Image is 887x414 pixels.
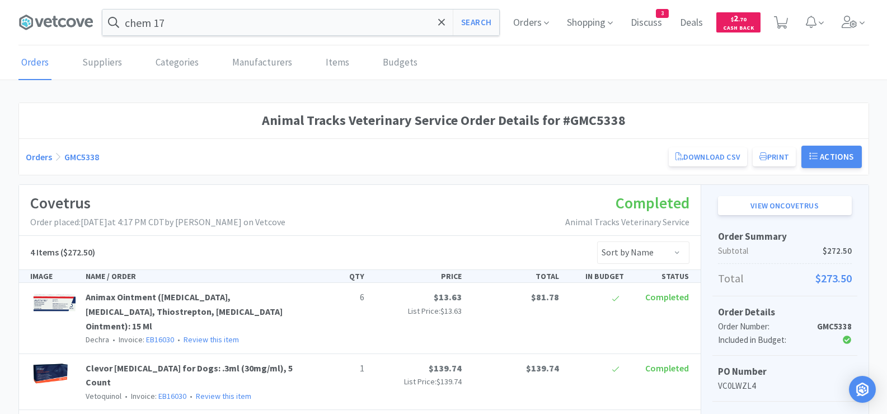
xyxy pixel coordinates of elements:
[718,333,807,347] div: Included in Budget:
[429,362,462,374] span: $139.74
[304,270,369,282] div: QTY
[30,361,72,386] img: a39a548767234e3585708c350ba8532f_413781.png
[153,46,201,80] a: Categories
[440,306,462,316] span: $13.63
[815,269,852,287] span: $273.50
[434,291,462,303] span: $13.63
[466,270,564,282] div: TOTAL
[308,290,364,305] p: 6
[176,334,182,345] span: •
[753,147,796,166] button: Print
[30,246,59,258] span: 4 Items
[718,320,807,333] div: Order Number:
[102,10,499,35] input: Search by item, sku, manufacturer, ingredient, size...
[564,270,628,282] div: IN BUDGET
[718,269,852,287] p: Total
[716,7,761,38] a: $2.70Cash Back
[738,16,747,23] span: . 70
[801,146,862,168] button: Actions
[30,290,77,315] img: 91203b3c953941309e110c02e1ceac54_27577.png
[453,10,499,35] button: Search
[146,334,174,345] a: EB16030
[369,270,466,282] div: PRICE
[628,270,693,282] div: STATUS
[30,245,95,260] h5: ($272.50)
[184,334,239,345] a: Review this item
[30,215,285,230] p: Order placed: [DATE] at 4:17 PM CDT by [PERSON_NAME] on Vetcove
[26,151,52,162] a: Orders
[64,151,99,162] a: GMC5338
[111,334,117,345] span: •
[196,391,251,401] a: Review this item
[308,361,364,376] p: 1
[849,376,876,403] div: Open Intercom Messenger
[18,46,51,80] a: Orders
[645,362,689,374] span: Completed
[81,270,304,282] div: NAME / ORDER
[123,391,129,401] span: •
[669,147,747,166] a: Download CSV
[86,362,293,388] a: Clevor [MEDICAL_DATA] for Dogs: .3ml (30mg/ml), 5 Count
[817,321,852,332] strong: GMC5338
[718,244,852,258] p: Subtotal
[718,305,852,320] h5: Order Details
[718,364,852,379] h5: PO Number
[109,334,174,345] span: Invoice:
[645,291,689,303] span: Completed
[823,244,852,258] span: $272.50
[26,270,82,282] div: IMAGE
[380,46,420,80] a: Budgets
[656,10,668,17] span: 3
[158,391,186,401] a: EB16030
[188,391,194,401] span: •
[121,391,186,401] span: Invoice:
[718,229,852,244] h5: Order Summary
[373,375,462,388] p: List Price:
[731,16,734,23] span: $
[531,291,559,303] span: $81.78
[86,291,283,331] a: Animax Ointment ([MEDICAL_DATA], [MEDICAL_DATA], Thiostrepton, [MEDICAL_DATA] Ointment): 15 Ml
[323,46,352,80] a: Items
[30,190,285,216] h1: Covetrus
[526,362,559,374] span: $139.74
[731,13,747,24] span: 2
[86,334,109,345] span: Dechra
[723,25,754,32] span: Cash Back
[229,46,295,80] a: Manufacturers
[565,215,689,230] p: Animal Tracks Veterinary Service
[616,193,689,213] span: Completed
[373,305,462,317] p: List Price:
[86,391,121,401] span: Vetoquinol
[79,46,125,80] a: Suppliers
[718,379,852,393] p: VC0LWZL4
[26,110,862,131] h1: Animal Tracks Veterinary Service Order Details for #GMC5338
[675,18,707,28] a: Deals
[626,18,667,28] a: Discuss3
[718,196,852,215] a: View onCovetrus
[437,376,462,387] span: $139.74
